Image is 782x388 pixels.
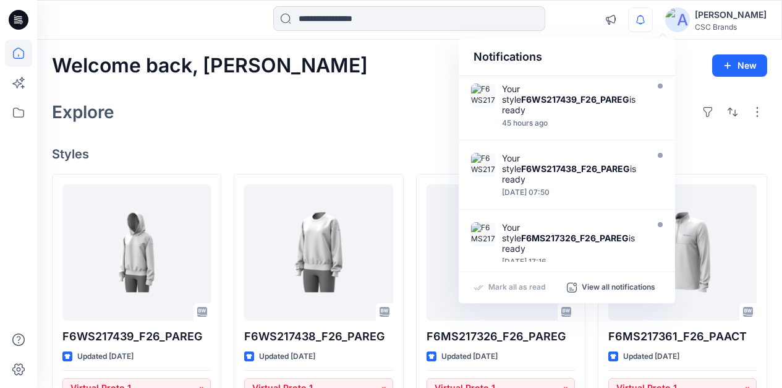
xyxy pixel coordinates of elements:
[665,7,690,32] img: avatar
[521,233,629,243] strong: F6MS217326_F26_PAREG
[608,328,757,345] p: F6MS217361_F26_PAACT
[695,7,767,22] div: [PERSON_NAME]
[521,163,630,174] strong: F6WS217438_F26_PAREG
[459,38,675,76] div: Notifications
[427,328,575,345] p: F6MS217326_F26_PAREG
[521,94,629,105] strong: F6WS217439_F26_PAREG
[427,184,575,321] a: F6MS217326_F26_PAREG
[52,54,368,77] h2: Welcome back, [PERSON_NAME]
[244,328,393,345] p: F6WS217438_F26_PAREG
[77,350,134,363] p: Updated [DATE]
[471,222,496,247] img: F6MS217326_F26_PAREG_VP1
[62,328,211,345] p: F6WS217439_F26_PAREG
[502,84,644,115] div: Your style is ready
[471,84,496,108] img: F6WS217439_F26_PAREG_VP1
[488,282,545,293] p: Mark all as read
[582,282,655,293] p: View all notifications
[502,119,644,127] div: Thursday, August 14, 2025 15:51
[62,184,211,321] a: F6WS217439_F26_PAREG
[502,188,644,197] div: Thursday, August 14, 2025 07:50
[441,350,498,363] p: Updated [DATE]
[259,350,315,363] p: Updated [DATE]
[52,102,114,122] h2: Explore
[502,222,644,254] div: Your style is ready
[608,184,757,321] a: F6MS217361_F26_PAACT
[502,153,644,184] div: Your style is ready
[244,184,393,321] a: F6WS217438_F26_PAREG
[471,153,496,178] img: F6WS217438_F26_PAREG_VP1
[502,257,644,266] div: Wednesday, August 13, 2025 17:16
[623,350,679,363] p: Updated [DATE]
[695,22,767,32] div: CSC Brands
[712,54,767,77] button: New
[52,147,767,162] h4: Styles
